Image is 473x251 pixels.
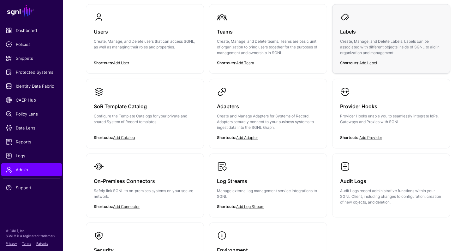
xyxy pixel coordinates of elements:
[340,135,359,140] strong: Shortcuts:
[340,27,442,36] h3: Labels
[113,60,129,65] a: Add User
[94,102,196,111] h3: SoR Template Catalog
[4,4,59,18] a: SGNL
[1,163,62,176] a: Admin
[6,233,57,238] p: SGNL® is a registered trademark
[340,39,442,56] p: Create, Manage, and Delete Labels. Labels can be associated with different objects inside of SGNL...
[217,177,319,185] h3: Log Streams
[340,177,442,185] h3: Audit Logs
[359,60,377,65] a: Add Label
[217,102,319,111] h3: Adapters
[94,27,196,36] h3: Users
[6,153,57,159] span: Logs
[359,135,382,140] a: Add Provider
[94,39,196,50] p: Create, Manage, and Delete users that can access SGNL, as well as managing their roles and proper...
[94,204,113,209] strong: Shortcuts:
[209,79,327,148] a: AdaptersCreate and Manage Adapters for Systems of Record. Adapters securely connect to your busin...
[217,39,319,56] p: Create, Manage, and Delete teams. Teams are basic unit of organization to bring users together fo...
[86,79,204,142] a: SoR Template CatalogConfigure the Template Catalogs for your private and shared System of Record ...
[6,41,57,47] span: Policies
[217,113,319,130] p: Create and Manage Adapters for Systems of Record. Adapters securely connect to your business syst...
[86,4,204,68] a: UsersCreate, Manage, and Delete users that can access SGNL, as well as managing their roles and p...
[6,27,57,34] span: Dashboard
[6,111,57,117] span: Policy Lens
[217,204,236,209] strong: Shortcuts:
[6,139,57,145] span: Reports
[340,60,359,65] strong: Shortcuts:
[1,52,62,65] a: Snippets
[94,177,196,185] h3: On-Premises Connectors
[1,38,62,51] a: Policies
[340,102,442,111] h3: Provider Hooks
[1,135,62,148] a: Reports
[113,204,140,209] a: Add Connector
[6,97,57,103] span: CAEP Hub
[94,113,196,125] p: Configure the Template Catalogs for your private and shared System of Record templates.
[1,149,62,162] a: Logs
[1,80,62,92] a: Identity Data Fabric
[236,60,254,65] a: Add Team
[217,60,236,65] strong: Shortcuts:
[1,66,62,78] a: Protected Systems
[6,166,57,173] span: Admin
[113,135,135,140] a: Add Catalog
[1,94,62,106] a: CAEP Hub
[217,135,236,140] strong: Shortcuts:
[94,188,196,199] p: Safely link SGNL to on-premises systems on your secure network.
[86,154,204,217] a: On-Premises ConnectorsSafely link SGNL to on-premises systems on your secure network.
[332,154,450,213] a: Audit LogsAudit Logs record administrative functions within your SGNL Client, including changes t...
[217,27,319,36] h3: Teams
[1,108,62,120] a: Policy Lens
[22,242,31,245] a: Terms
[340,188,442,205] p: Audit Logs record administrative functions within your SGNL Client, including changes to configur...
[94,135,113,140] strong: Shortcuts:
[6,55,57,61] span: Snippets
[36,242,48,245] a: Patents
[6,185,57,191] span: Support
[217,188,319,199] p: Manage external log management service integrations to SGNL.
[6,83,57,89] span: Identity Data Fabric
[236,135,258,140] a: Add Adapter
[94,60,113,65] strong: Shortcuts:
[332,4,450,73] a: LabelsCreate, Manage, and Delete Labels. Labels can be associated with different objects inside o...
[6,125,57,131] span: Data Lens
[1,24,62,37] a: Dashboard
[236,204,264,209] a: Add Log Stream
[209,4,327,73] a: TeamsCreate, Manage, and Delete teams. Teams are basic unit of organization to bring users togeth...
[6,228,57,233] p: © [URL], Inc
[6,69,57,75] span: Protected Systems
[1,122,62,134] a: Data Lens
[209,154,327,217] a: Log StreamsManage external log management service integrations to SGNL.
[332,79,450,142] a: Provider HooksProvider Hooks enable you to seamlessly integrate IdPs, Gateways and Proxies with S...
[6,242,17,245] a: Privacy
[340,113,442,125] p: Provider Hooks enable you to seamlessly integrate IdPs, Gateways and Proxies with SGNL.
